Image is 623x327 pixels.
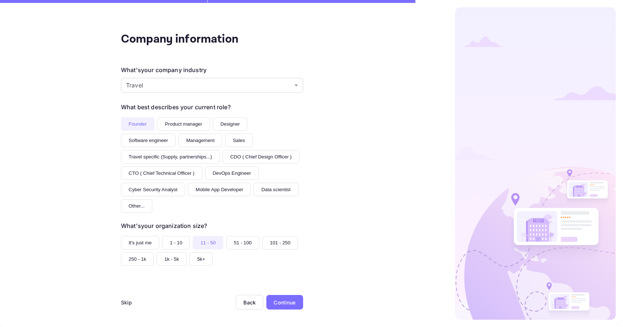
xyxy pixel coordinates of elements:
div: Skip [121,299,132,306]
img: logo [455,7,616,320]
button: CDO ( Chief Design Officer ) [223,150,299,163]
button: Designer [213,117,247,131]
div: Company information [121,31,267,48]
button: Data scientist [254,183,298,196]
button: Management [179,134,222,147]
button: CTO ( Chief Technical Officer ) [121,166,202,180]
button: Other... [121,199,152,213]
div: What best describes your current role? [121,103,231,111]
button: 250 - 1k [121,252,154,266]
button: 11 - 50 [193,236,223,249]
div: Without label [121,78,303,92]
div: Continue [274,299,295,306]
button: Cyber Security Analyst [121,183,185,196]
button: Travel specific (Supply, partnerships...) [121,150,220,163]
button: 1k - 5k [157,252,187,266]
div: Back [243,299,256,306]
button: 101 - 250 [262,236,298,249]
button: Product manager [157,117,210,131]
button: DevOps Engineer [205,166,259,180]
button: Sales [225,134,252,147]
button: 1 - 10 [162,236,190,249]
div: What's your company industry [121,66,207,74]
button: Founder [121,117,154,131]
button: 51 - 100 [226,236,259,249]
button: Mobile App Developer [188,183,251,196]
button: 5k+ [189,252,213,266]
button: It's just me [121,236,159,249]
button: Software engineer [121,134,176,147]
div: What's your organization size? [121,221,207,230]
